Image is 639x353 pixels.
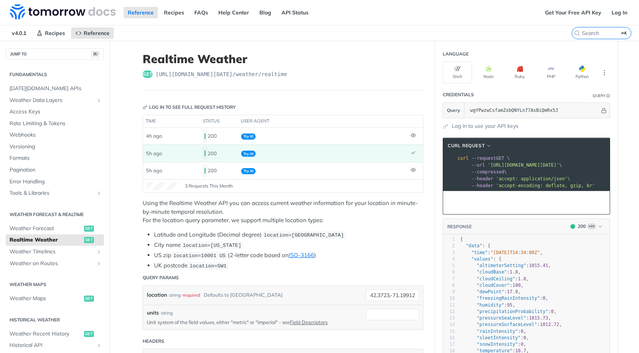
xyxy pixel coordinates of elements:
h1: Realtime Weather [143,52,423,66]
div: QueryInformation [593,93,610,99]
span: Reference [84,30,110,37]
div: Headers [143,338,164,345]
span: 1015.73 [529,315,548,321]
span: --compressed [471,169,504,175]
div: 4 [606,175,618,182]
span: 5h ago [146,150,162,156]
div: 200 [203,130,235,143]
div: 1 [606,155,618,162]
button: Ruby [505,62,534,83]
span: 1015.41 [529,263,548,268]
a: Weather Data LayersShow subpages for Weather Data Layers [6,95,104,106]
th: status [200,115,238,127]
svg: Key [143,105,147,110]
a: Versioning [6,141,104,153]
button: Show subpages for Historical API [96,342,102,348]
span: Weather Forecast [10,225,82,232]
button: 200200Log [567,223,606,230]
a: Field Descriptors [290,319,327,325]
span: "precipitationProbability" [477,309,548,314]
span: : , [460,309,556,314]
span: get [84,296,94,302]
span: Rate Limiting & Tokens [10,120,102,127]
span: Versioning [10,143,102,151]
div: 2 [443,243,455,249]
div: Log in to see full request history [143,104,236,111]
i: Information [606,94,610,98]
span: "altimeterSetting" [477,263,526,268]
span: 100 [512,283,521,288]
div: required [183,289,200,301]
label: units [147,309,159,317]
span: --url [471,162,485,168]
a: Error Handling [6,176,104,188]
div: 9 [443,289,455,295]
svg: More ellipsis [601,69,608,76]
button: Copy to clipboard [447,197,458,208]
span: curl [458,156,469,161]
input: apikey [466,103,600,118]
div: Credentials [443,91,474,98]
span: Error Handling [10,178,102,186]
div: 15 [443,328,455,335]
span: \ [458,176,570,181]
span: Weather Timelines [10,248,94,256]
span: "cloudCeiling" [477,276,515,281]
span: cURL Request [448,142,485,149]
span: 3 Requests This Month [185,183,233,189]
li: City name [154,241,423,250]
div: 5 [606,182,618,189]
span: 0 [521,329,523,334]
span: "snowIntensity" [477,342,518,347]
th: time [143,115,200,127]
span: : , [460,250,543,255]
span: 5h ago [146,167,162,173]
span: Weather Maps [10,295,82,302]
span: { [460,237,463,242]
p: Unit system of the field values, either "metric" or "imperial" - see [147,319,354,326]
span: Replay Request [554,198,600,207]
h2: Weather Maps [6,281,104,288]
a: Formats [6,153,104,164]
span: 1012.72 [540,322,560,327]
span: get [84,237,94,243]
label: location [147,289,167,301]
span: '[URL][DOMAIN_NAME][DATE]' [488,162,559,168]
canvas: Line Graph [147,182,177,190]
span: Try It! [241,134,256,140]
button: cURL Request [445,142,494,149]
span: Log [587,223,596,229]
h2: Fundamentals [6,71,104,78]
li: Latitude and Longitude (Decimal degree) [154,231,423,239]
a: Blog [255,7,275,18]
a: Weather on RoutesShow subpages for Weather on Routes [6,258,104,269]
a: Recipes [32,27,69,39]
button: Show subpages for Tools & Libraries [96,190,102,196]
div: 8 [443,282,455,289]
span: : { [460,256,501,262]
a: API Status [277,7,313,18]
span: : , [460,302,515,308]
button: Show subpages for Weather Timelines [96,249,102,255]
a: FAQs [190,7,212,18]
span: Historical API [10,342,94,349]
h2: Historical Weather [6,316,104,323]
span: location=SW1 [189,263,226,269]
span: Pagination [10,166,102,174]
span: get [84,226,94,232]
a: Weather Forecastget [6,223,104,234]
span: "pressureSeaLevel" [477,315,526,321]
span: location=[US_STATE] [183,243,241,248]
button: Replay Request [540,195,606,210]
div: 7 [443,276,455,282]
span: Recipes [45,30,65,37]
th: user agent [238,115,408,127]
a: Log in to use your API keys [452,122,518,130]
button: Python [567,62,597,83]
span: location=[GEOGRAPHIC_DATA] [264,232,344,238]
span: ⌘/ [91,51,100,57]
span: "cloudCover" [477,283,510,288]
a: Webhooks [6,129,104,141]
